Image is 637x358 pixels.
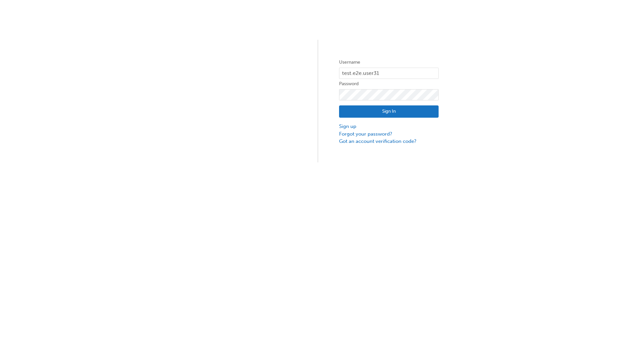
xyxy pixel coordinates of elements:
[339,80,439,88] label: Password
[339,68,439,79] input: Username
[339,130,439,138] a: Forgot your password?
[339,58,439,66] label: Username
[339,123,439,130] a: Sign up
[339,138,439,145] a: Got an account verification code?
[339,105,439,118] button: Sign In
